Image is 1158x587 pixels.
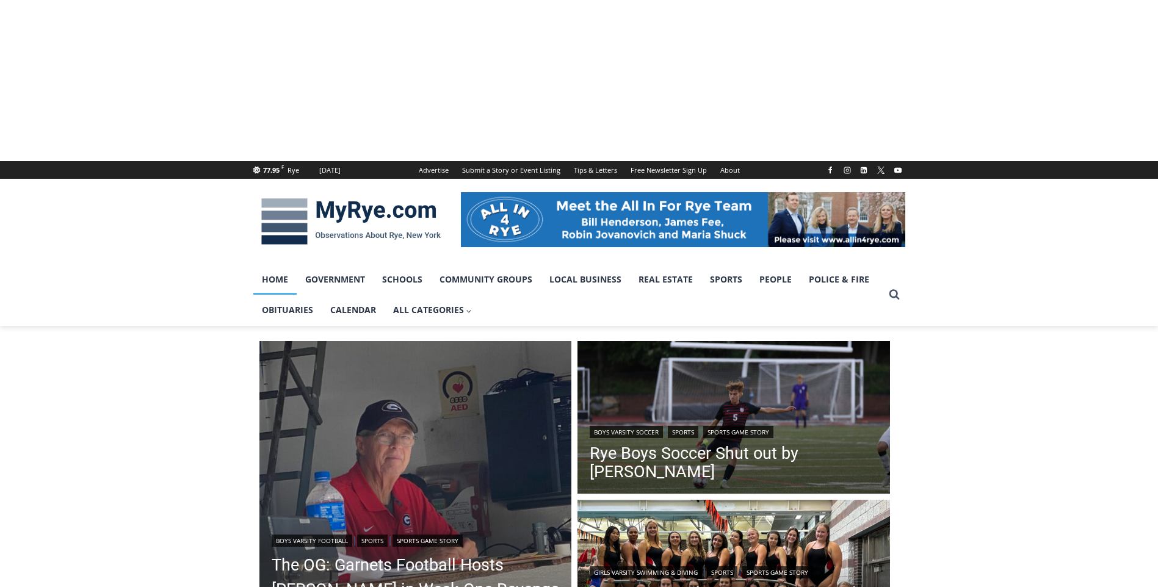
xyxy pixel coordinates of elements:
a: Sports [701,264,751,295]
a: About [714,161,747,179]
a: Obituaries [253,295,322,325]
nav: Primary Navigation [253,264,883,326]
a: Local Business [541,264,630,295]
a: Boys Varsity Football [272,535,352,547]
a: Sports [668,426,698,438]
a: Home [253,264,297,295]
span: F [281,164,284,170]
a: Real Estate [630,264,701,295]
a: All Categories [385,295,481,325]
nav: Secondary Navigation [412,161,747,179]
a: Schools [374,264,431,295]
a: Free Newsletter Sign Up [624,161,714,179]
a: Sports [707,566,737,578]
div: | | [590,423,878,438]
img: All in for Rye [461,192,905,247]
img: (PHOTO: Rye Boys Soccer's Silas Kavanagh in his team's 3-0 loss to Byram Hills on Septmber 10, 20... [577,341,890,497]
span: 77.95 [263,165,280,175]
a: Government [297,264,374,295]
a: Linkedin [856,163,871,178]
button: View Search Form [883,284,905,306]
span: All Categories [393,303,472,317]
img: MyRye.com [253,190,449,253]
a: Community Groups [431,264,541,295]
a: Read More Rye Boys Soccer Shut out by Byram Hills [577,341,890,497]
a: Sports Game Story [742,566,812,578]
a: Facebook [823,163,838,178]
a: People [751,264,800,295]
a: Sports [357,535,388,547]
a: Submit a Story or Event Listing [455,161,567,179]
a: Rye Boys Soccer Shut out by [PERSON_NAME] [590,444,878,481]
a: Advertise [412,161,455,179]
a: Police & Fire [800,264,878,295]
a: Boys Varsity Soccer [590,426,663,438]
div: | | [272,532,560,547]
a: Sports Game Story [703,426,773,438]
a: Calendar [322,295,385,325]
a: Sports Game Story [393,535,463,547]
a: Instagram [840,163,855,178]
a: Girls Varsity Swimming & Diving [590,566,702,578]
div: Rye [288,165,299,176]
a: X [874,163,888,178]
div: | | [590,564,878,578]
a: Tips & Letters [567,161,624,179]
div: [DATE] [319,165,341,176]
a: YouTube [891,163,905,178]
